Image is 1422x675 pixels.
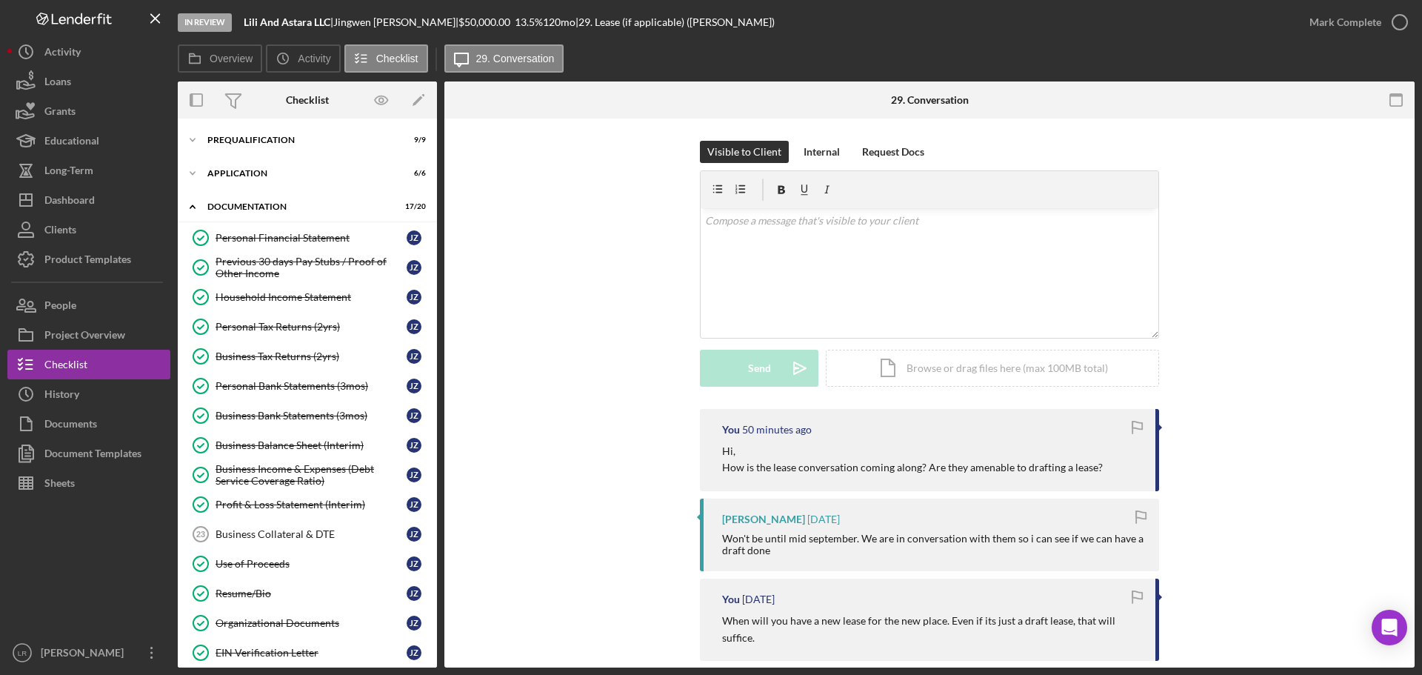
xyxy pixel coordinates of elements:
b: Lili And Astara LLC [244,16,330,28]
a: Personal Tax Returns (2yrs)JZ [185,312,430,342]
div: J Z [407,349,421,364]
button: Visible to Client [700,141,789,163]
button: Send [700,350,818,387]
div: 17 / 20 [399,202,426,211]
div: 6 / 6 [399,169,426,178]
div: Business Collateral & DTE [216,528,407,540]
a: Business Tax Returns (2yrs)JZ [185,342,430,371]
div: [PERSON_NAME] [37,638,133,671]
div: Long-Term [44,156,93,189]
a: Grants [7,96,170,126]
button: Long-Term [7,156,170,185]
div: Checklist [44,350,87,383]
div: 13.5 % [515,16,543,28]
label: 29. Conversation [476,53,555,64]
button: Activity [7,37,170,67]
div: Grants [44,96,76,130]
div: J Z [407,586,421,601]
button: Internal [796,141,847,163]
a: Profit & Loss Statement (Interim)JZ [185,490,430,519]
div: Jingwen [PERSON_NAME] | [333,16,458,28]
div: Business Bank Statements (3mos) [216,410,407,422]
div: Request Docs [862,141,924,163]
p: How is the lease conversation coming along? Are they amenable to drafting a lease? [722,459,1103,476]
button: Request Docs [855,141,932,163]
div: History [44,379,79,413]
button: Loans [7,67,170,96]
div: | [244,16,333,28]
time: 2025-08-22 03:05 [742,424,812,436]
div: J Z [407,319,421,334]
div: J Z [407,468,421,482]
div: 9 / 9 [399,136,426,144]
button: Sheets [7,468,170,498]
a: Business Income & Expenses (Debt Service Coverage Ratio)JZ [185,460,430,490]
div: J Z [407,616,421,631]
div: Project Overview [44,320,125,353]
a: 23Business Collateral & DTEJZ [185,519,430,549]
div: You [722,593,740,605]
div: Send [748,350,771,387]
button: Activity [266,44,340,73]
a: Clients [7,215,170,245]
p: When will you have a new lease for the new place. Even if its just a draft lease, that will suffice. [722,613,1141,646]
div: EIN Verification Letter [216,647,407,659]
div: Profit & Loss Statement (Interim) [216,499,407,511]
div: Mark Complete [1309,7,1381,37]
button: Dashboard [7,185,170,215]
button: Checklist [7,350,170,379]
div: Documentation [207,202,389,211]
div: Organizational Documents [216,617,407,629]
a: Personal Financial StatementJZ [185,223,430,253]
div: Internal [804,141,840,163]
div: J Z [407,438,421,453]
div: Checklist [286,94,329,106]
div: Business Income & Expenses (Debt Service Coverage Ratio) [216,463,407,487]
button: 29. Conversation [444,44,564,73]
div: In Review [178,13,232,32]
div: Household Income Statement [216,291,407,303]
a: EIN Verification LetterJZ [185,638,430,668]
a: History [7,379,170,409]
time: 2025-08-12 21:14 [807,513,840,525]
button: Educational [7,126,170,156]
div: Product Templates [44,245,131,278]
div: Application [207,169,389,178]
div: 29. Conversation [891,94,969,106]
div: J Z [407,290,421,305]
div: J Z [407,230,421,245]
a: Business Balance Sheet (Interim)JZ [185,430,430,460]
a: Use of ProceedsJZ [185,549,430,579]
div: Educational [44,126,99,159]
button: Mark Complete [1295,7,1415,37]
div: J Z [407,497,421,512]
button: People [7,290,170,320]
div: Prequalification [207,136,389,144]
div: J Z [407,260,421,275]
button: Document Templates [7,439,170,468]
div: Use of Proceeds [216,558,407,570]
a: Household Income StatementJZ [185,282,430,312]
div: [PERSON_NAME] [722,513,805,525]
a: Product Templates [7,245,170,274]
button: Documents [7,409,170,439]
div: Personal Bank Statements (3mos) [216,380,407,392]
div: Documents [44,409,97,442]
div: Document Templates [44,439,141,472]
p: Hi, [722,443,1103,459]
div: 120 mo [543,16,575,28]
div: Sheets [44,468,75,502]
label: Checklist [376,53,418,64]
div: J Z [407,379,421,393]
button: Project Overview [7,320,170,350]
div: Visible to Client [707,141,781,163]
button: Overview [178,44,262,73]
div: Business Tax Returns (2yrs) [216,350,407,362]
